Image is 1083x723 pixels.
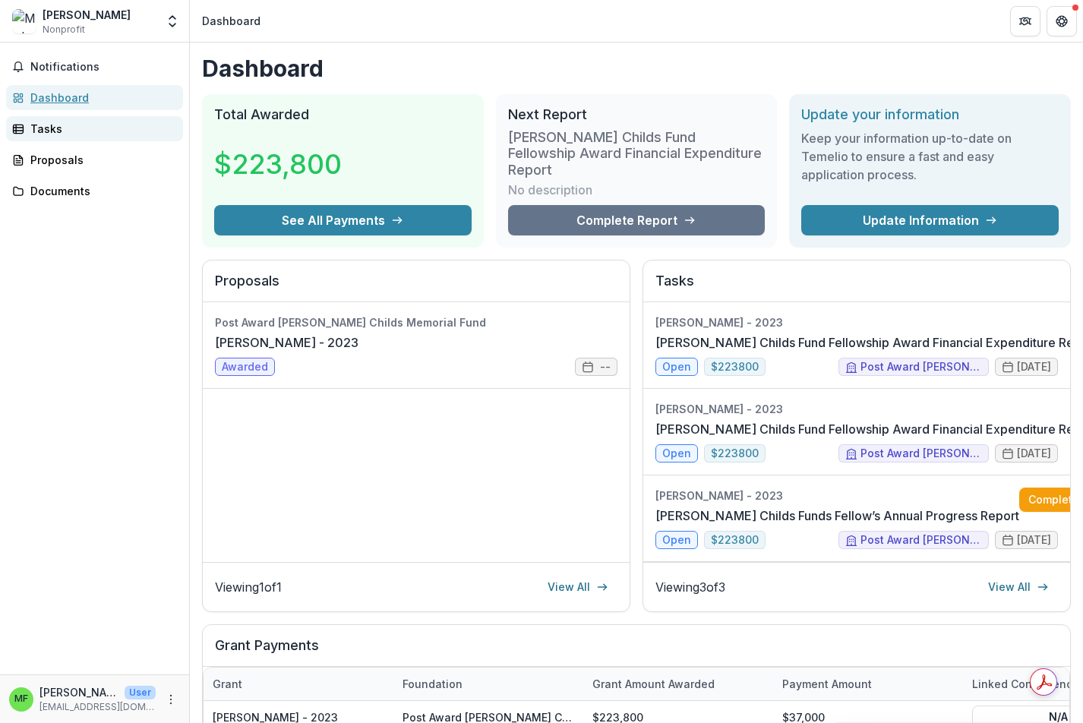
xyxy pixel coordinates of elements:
[655,578,725,596] p: Viewing 3 of 3
[1047,6,1077,36] button: Get Help
[204,668,393,700] div: Grant
[6,147,183,172] a: Proposals
[30,61,177,74] span: Notifications
[508,205,766,235] a: Complete Report
[162,6,183,36] button: Open entity switcher
[583,668,773,700] div: Grant amount awarded
[773,668,963,700] div: Payment Amount
[30,90,171,106] div: Dashboard
[30,121,171,137] div: Tasks
[43,23,85,36] span: Nonprofit
[508,181,592,199] p: No description
[393,668,583,700] div: Foundation
[6,116,183,141] a: Tasks
[30,152,171,168] div: Proposals
[43,7,131,23] div: [PERSON_NAME]
[801,205,1059,235] a: Update Information
[14,694,28,704] div: Michelle Fry
[39,684,118,700] p: [PERSON_NAME]
[6,55,183,79] button: Notifications
[196,10,267,32] nav: breadcrumb
[214,144,342,185] h3: $223,800
[162,690,180,709] button: More
[215,333,358,352] a: [PERSON_NAME] - 2023
[39,700,156,714] p: [EMAIL_ADDRESS][DOMAIN_NAME]
[655,273,1058,302] h2: Tasks
[214,205,472,235] button: See All Payments
[979,575,1058,599] a: View All
[538,575,617,599] a: View All
[508,106,766,123] h2: Next Report
[1010,6,1040,36] button: Partners
[6,178,183,204] a: Documents
[12,9,36,33] img: Michelle Fry
[655,507,1019,525] a: [PERSON_NAME] Childs Funds Fellow’s Annual Progress Report
[215,637,1058,666] h2: Grant Payments
[508,129,766,178] h3: [PERSON_NAME] Childs Fund Fellowship Award Financial Expenditure Report
[202,55,1071,82] h1: Dashboard
[393,676,472,692] div: Foundation
[125,686,156,699] p: User
[583,676,724,692] div: Grant amount awarded
[6,85,183,110] a: Dashboard
[214,106,472,123] h2: Total Awarded
[30,183,171,199] div: Documents
[801,106,1059,123] h2: Update your information
[801,129,1059,184] h3: Keep your information up-to-date on Temelio to ensure a fast and easy application process.
[204,676,251,692] div: Grant
[202,13,260,29] div: Dashboard
[215,273,617,302] h2: Proposals
[773,676,881,692] div: Payment Amount
[215,578,282,596] p: Viewing 1 of 1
